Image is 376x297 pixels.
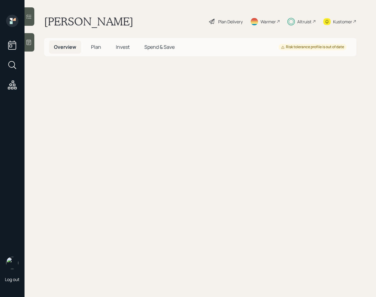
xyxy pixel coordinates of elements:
span: Overview [54,44,76,50]
div: Plan Delivery [218,18,243,25]
div: Risk tolerance profile is out of date [281,44,344,50]
div: Warmer [260,18,276,25]
div: Kustomer [333,18,352,25]
span: Plan [91,44,101,50]
span: Invest [116,44,130,50]
div: Log out [5,276,20,282]
h1: [PERSON_NAME] [44,15,133,28]
img: retirable_logo.png [6,257,18,269]
div: Altruist [297,18,312,25]
span: Spend & Save [144,44,175,50]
